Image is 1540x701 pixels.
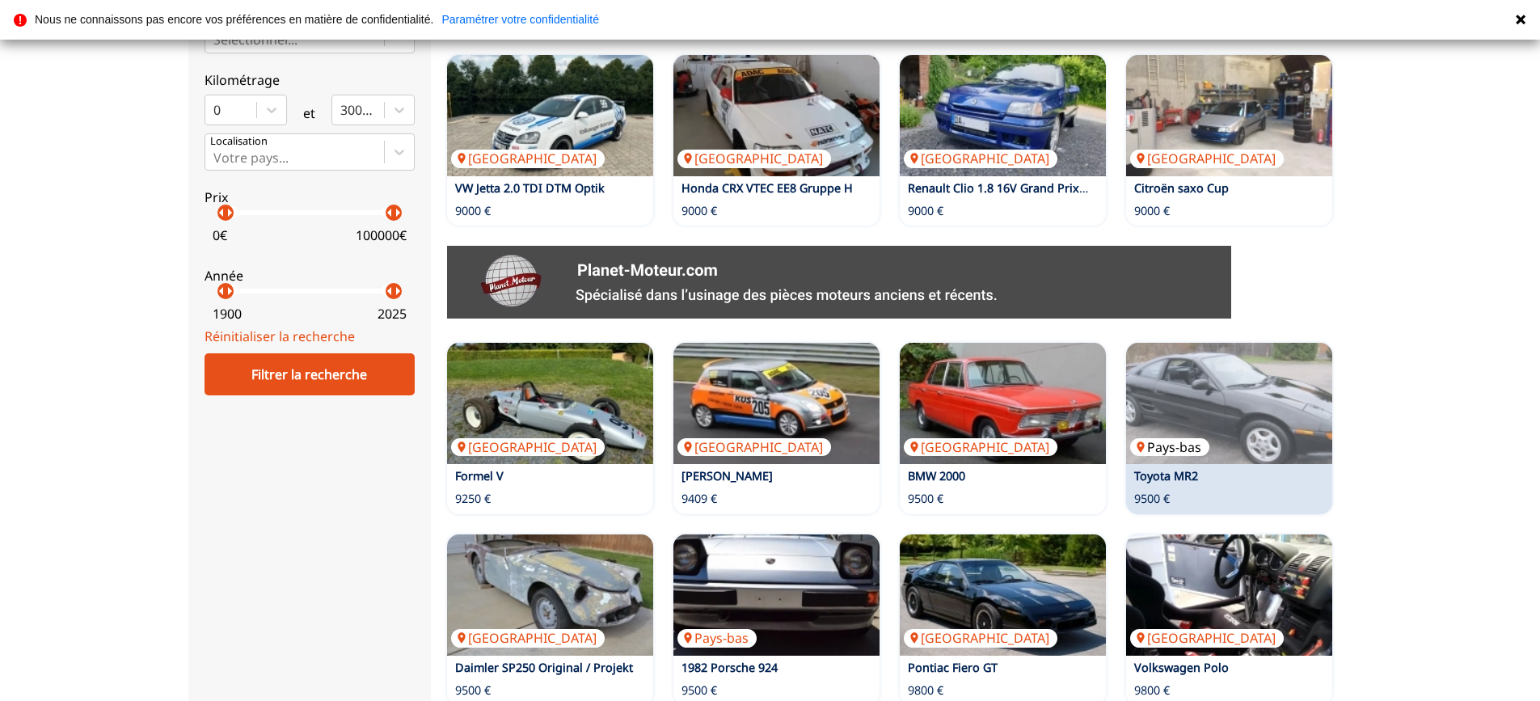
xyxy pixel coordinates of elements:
p: Nous ne connaissons pas encore vos préférences en matière de confidentialité. [35,14,433,25]
p: [GEOGRAPHIC_DATA] [904,438,1057,456]
p: [GEOGRAPHIC_DATA] [451,629,605,647]
a: Formel V[GEOGRAPHIC_DATA] [447,343,653,464]
p: arrow_left [212,281,231,301]
p: Année [205,267,415,285]
a: Renault Clio 1.8 16V Grand Prix Williams[GEOGRAPHIC_DATA] [900,55,1106,176]
a: BMW 2000[GEOGRAPHIC_DATA] [900,343,1106,464]
p: [GEOGRAPHIC_DATA] [1130,629,1284,647]
img: BMW 2000 [900,343,1106,464]
a: BMW 2000 [908,468,965,484]
a: VW Jetta 2.0 TDI DTM Optik[GEOGRAPHIC_DATA] [447,55,653,176]
p: arrow_left [380,281,399,301]
a: Volkswagen Polo[GEOGRAPHIC_DATA] [1126,534,1332,656]
p: arrow_right [388,281,407,301]
p: 9500 € [1134,491,1170,507]
p: 9500 € [455,682,491,699]
p: Kilométrage [205,71,415,89]
p: arrow_right [388,203,407,222]
p: 0 € [213,226,227,244]
a: 1982 Porsche 924 [681,660,778,675]
p: 1900 [213,305,242,323]
p: 9500 € [681,682,717,699]
a: Honda CRX VTEC EE8 Gruppe H[GEOGRAPHIC_DATA] [673,55,880,176]
p: Localisation [210,134,268,149]
p: [GEOGRAPHIC_DATA] [1130,150,1284,167]
p: 9000 € [455,203,491,219]
p: [GEOGRAPHIC_DATA] [677,438,831,456]
a: [PERSON_NAME] [681,468,773,484]
a: Paramétrer votre confidentialité [441,14,599,25]
p: 9000 € [1134,203,1170,219]
p: 2025 [378,305,407,323]
a: Daimler SP250 Original / Projekt [455,660,633,675]
p: 9000 € [908,203,943,219]
a: Daimler SP250 Original / Projekt[GEOGRAPHIC_DATA] [447,534,653,656]
a: VW Jetta 2.0 TDI DTM Optik [455,180,605,196]
p: Pays-bas [677,629,757,647]
p: [GEOGRAPHIC_DATA] [904,629,1057,647]
img: Citroën saxo Cup [1126,55,1332,176]
p: 9250 € [455,491,491,507]
a: Citroën saxo Cup [1134,180,1229,196]
a: Formel V [455,468,504,484]
p: arrow_right [220,281,239,301]
p: 9800 € [908,682,943,699]
a: Toyota MR2Pays-bas [1126,343,1332,464]
p: arrow_left [380,203,399,222]
p: Prix [205,188,415,206]
p: 9500 € [908,491,943,507]
img: 1982 Porsche 924 [673,534,880,656]
p: arrow_left [212,203,231,222]
a: Suzuki Swift[GEOGRAPHIC_DATA] [673,343,880,464]
img: Honda CRX VTEC EE8 Gruppe H [673,55,880,176]
a: Volkswagen Polo [1134,660,1229,675]
p: 100000 € [356,226,407,244]
a: Toyota MR2 [1134,468,1198,484]
a: Réinitialiser la recherche [205,327,355,345]
img: Suzuki Swift [673,343,880,464]
input: Votre pays... [213,150,217,165]
a: Honda CRX VTEC EE8 Gruppe H [681,180,853,196]
a: Pontiac Fiero GT[GEOGRAPHIC_DATA] [900,534,1106,656]
p: 9800 € [1134,682,1170,699]
div: Filtrer la recherche [205,353,415,395]
img: Toyota MR2 [1126,343,1332,464]
img: Renault Clio 1.8 16V Grand Prix Williams [900,55,1106,176]
a: Pontiac Fiero GT [908,660,998,675]
p: [GEOGRAPHIC_DATA] [451,150,605,167]
p: 9000 € [681,203,717,219]
a: Renault Clio 1.8 16V Grand Prix [PERSON_NAME] [908,180,1174,196]
img: Formel V [447,343,653,464]
img: VW Jetta 2.0 TDI DTM Optik [447,55,653,176]
p: Pays-bas [1130,438,1209,456]
img: Daimler SP250 Original / Projekt [447,534,653,656]
p: et [303,104,315,122]
img: Pontiac Fiero GT [900,534,1106,656]
p: [GEOGRAPHIC_DATA] [904,150,1057,167]
p: arrow_right [220,203,239,222]
a: Citroën saxo Cup[GEOGRAPHIC_DATA] [1126,55,1332,176]
p: 9409 € [681,491,717,507]
p: [GEOGRAPHIC_DATA] [677,150,831,167]
a: 1982 Porsche 924Pays-bas [673,534,880,656]
input: 0 [213,103,217,117]
p: [GEOGRAPHIC_DATA] [451,438,605,456]
img: Volkswagen Polo [1126,534,1332,656]
input: 300000 [340,103,344,117]
input: Prêt à piloterSélectionner... [213,32,217,47]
